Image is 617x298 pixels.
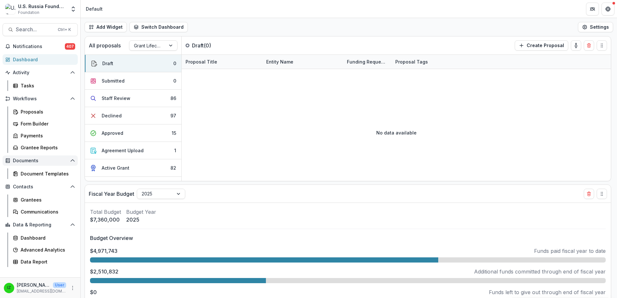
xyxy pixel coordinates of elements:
p: Fiscal Year Budget [89,190,134,198]
span: 407 [65,43,75,50]
span: Workflows [13,96,67,102]
button: Search... [3,23,78,36]
a: Dashboard [3,54,78,65]
div: Proposal Tags [391,55,472,69]
div: Entity Name [262,58,297,65]
button: Open Data & Reporting [3,220,78,230]
a: Proposals [10,106,78,117]
button: Staff Review86 [85,90,181,107]
div: Agreement Upload [102,147,144,154]
button: Settings [578,22,613,32]
a: Payments [10,130,78,141]
a: Grantees [10,194,78,205]
div: Entity Name [262,55,343,69]
p: $2,510,832 [90,268,118,275]
div: Proposals [21,108,73,115]
div: Dashboard [21,234,73,241]
div: U.S. Russia Foundation [18,3,66,10]
div: Tasks [21,82,73,89]
div: Proposal Title [182,55,262,69]
p: $7,360,000 [90,216,121,223]
a: Communications [10,206,78,217]
p: Budget Overview [90,234,606,242]
div: Ctrl + K [56,26,72,33]
div: 86 [170,95,176,102]
div: 82 [170,164,176,171]
button: Create Proposal [515,40,568,51]
nav: breadcrumb [83,4,105,14]
button: toggle-assigned-to-me [571,40,581,51]
div: 15 [172,130,176,136]
button: Open Activity [3,67,78,78]
p: 2025 [126,216,156,223]
div: Grantee Reports [21,144,73,151]
div: Payments [21,132,73,139]
button: Declined97 [85,107,181,124]
div: Submitted [102,77,125,84]
button: Agreement Upload1 [85,142,181,159]
button: Drag [597,40,607,51]
a: Tasks [10,80,78,91]
button: Delete card [584,189,594,199]
p: $0 [90,288,97,296]
span: Documents [13,158,67,164]
div: Communications [21,208,73,215]
img: U.S. Russia Foundation [5,4,15,14]
button: Partners [586,3,599,15]
div: Dashboard [13,56,73,63]
div: Igor Zevelev [7,286,11,290]
p: $4,971,743 [90,247,117,255]
button: Notifications407 [3,41,78,52]
button: Delete card [584,40,594,51]
button: Open Workflows [3,94,78,104]
span: Data & Reporting [13,222,67,228]
div: Grantees [21,196,73,203]
div: Staff Review [102,95,130,102]
span: Activity [13,70,67,75]
button: Active Grant82 [85,159,181,177]
button: Draft0 [85,55,181,72]
div: Data Report [21,258,73,265]
button: Switch Dashboard [129,22,188,32]
div: 97 [170,112,176,119]
div: Active Grant [102,164,129,171]
p: User [53,282,66,288]
span: Foundation [18,10,39,15]
a: Data Report [10,256,78,267]
p: Additional funds committed through end of fiscal year [474,268,606,275]
div: 1 [174,147,176,154]
div: 0 [173,60,176,67]
div: Funding Requested [343,55,391,69]
span: Notifications [13,44,65,49]
p: Budget Year [126,208,156,216]
button: Open entity switcher [69,3,78,15]
span: Contacts [13,184,67,190]
p: Total Budget [90,208,121,216]
button: Approved15 [85,124,181,142]
div: Declined [102,112,122,119]
div: 0 [173,77,176,84]
a: Grantee Reports [10,142,78,153]
p: All proposals [89,42,121,49]
p: No data available [376,129,417,136]
a: Dashboard [10,233,78,243]
div: Funding Requested [343,58,391,65]
span: Search... [16,26,54,33]
p: [PERSON_NAME] [17,282,50,288]
button: Add Widget [85,22,127,32]
div: Draft [102,60,113,67]
button: Get Help [602,3,614,15]
div: Proposal Tags [391,58,432,65]
div: Document Templates [21,170,73,177]
p: [EMAIL_ADDRESS][DOMAIN_NAME] [17,288,66,294]
p: Draft ( 0 ) [192,42,240,49]
button: Submitted0 [85,72,181,90]
button: Drag [597,189,607,199]
div: Advanced Analytics [21,246,73,253]
div: Approved [102,130,123,136]
a: Document Templates [10,168,78,179]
